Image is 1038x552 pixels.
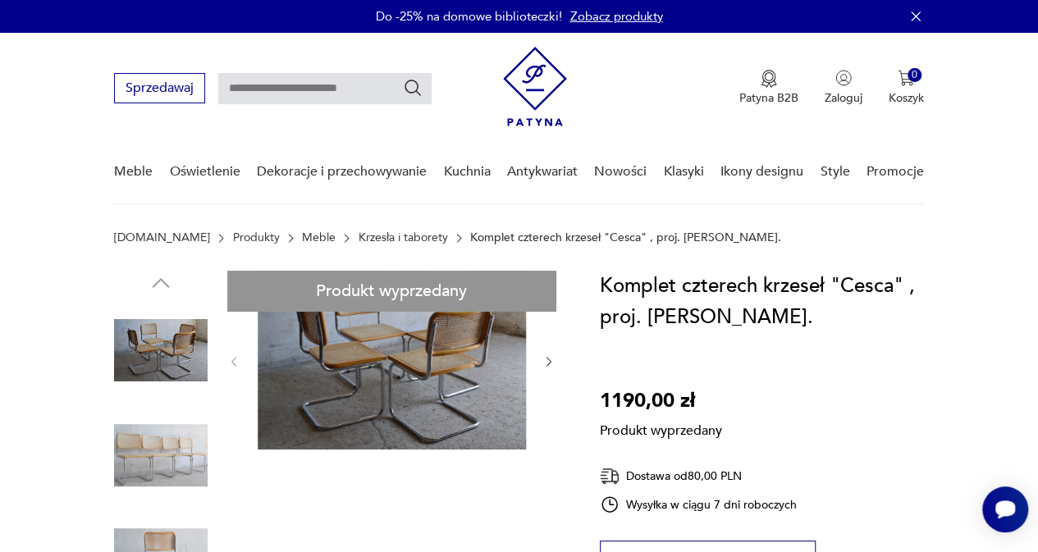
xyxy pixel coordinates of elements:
a: Klasyki [664,140,704,203]
img: Ikonka użytkownika [835,70,852,86]
a: Nowości [594,140,647,203]
p: Zaloguj [825,90,862,106]
img: Ikona medalu [761,70,777,88]
p: Produkt wyprzedany [600,417,722,440]
button: Zaloguj [825,70,862,106]
p: Komplet czterech krzeseł "Cesca" , proj. [PERSON_NAME]. [470,231,781,244]
a: Oświetlenie [170,140,240,203]
a: Meble [114,140,153,203]
h1: Komplet czterech krzeseł "Cesca" , proj. [PERSON_NAME]. [600,271,924,333]
div: Wysyłka w ciągu 7 dni roboczych [600,495,797,514]
a: Krzesła i taborety [359,231,448,244]
img: Patyna - sklep z meblami i dekoracjami vintage [503,47,567,126]
a: Promocje [867,140,924,203]
button: Szukaj [403,78,423,98]
p: 1190,00 zł [600,385,722,417]
iframe: Smartsupp widget button [982,486,1028,532]
div: 0 [908,68,921,82]
button: Sprzedawaj [114,73,205,103]
div: Dostawa od 80,00 PLN [600,466,797,486]
button: Patyna B2B [739,70,798,106]
a: Meble [302,231,336,244]
a: Ikona medaluPatyna B2B [739,70,798,106]
a: Produkty [233,231,280,244]
p: Koszyk [889,90,924,106]
a: [DOMAIN_NAME] [114,231,210,244]
a: Ikony designu [720,140,803,203]
a: Style [820,140,849,203]
button: 0Koszyk [889,70,924,106]
p: Patyna B2B [739,90,798,106]
a: Sprzedawaj [114,84,205,95]
a: Dekoracje i przechowywanie [257,140,427,203]
a: Antykwariat [507,140,578,203]
a: Kuchnia [443,140,490,203]
p: Do -25% na domowe biblioteczki! [376,8,562,25]
img: Ikona dostawy [600,466,620,486]
a: Zobacz produkty [570,8,663,25]
img: Ikona koszyka [898,70,914,86]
